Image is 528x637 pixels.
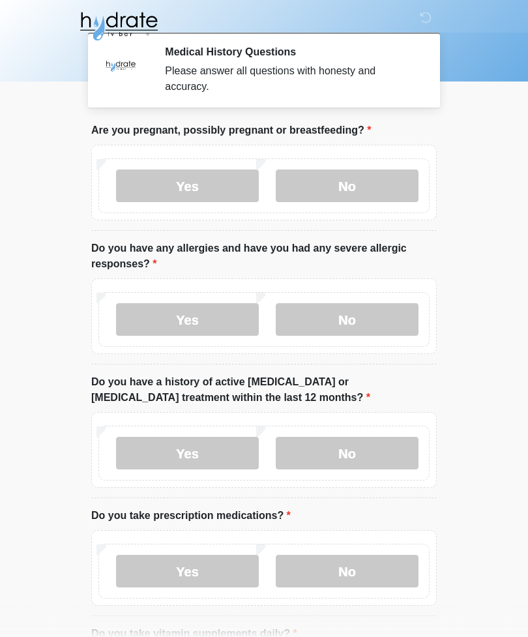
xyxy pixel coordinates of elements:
label: Do you have any allergies and have you had any severe allergic responses? [91,241,437,272]
label: No [276,170,418,202]
label: Do you have a history of active [MEDICAL_DATA] or [MEDICAL_DATA] treatment within the last 12 mon... [91,374,437,406]
label: Yes [116,437,259,469]
label: No [276,555,418,587]
label: Yes [116,170,259,202]
img: Agent Avatar [101,46,140,85]
div: Please answer all questions with honesty and accuracy. [165,63,417,95]
label: No [276,303,418,336]
label: Do you take prescription medications? [91,508,291,524]
label: Yes [116,555,259,587]
label: Are you pregnant, possibly pregnant or breastfeeding? [91,123,371,138]
label: No [276,437,418,469]
label: Yes [116,303,259,336]
img: Hydrate IV Bar - Fort Collins Logo [78,10,159,42]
